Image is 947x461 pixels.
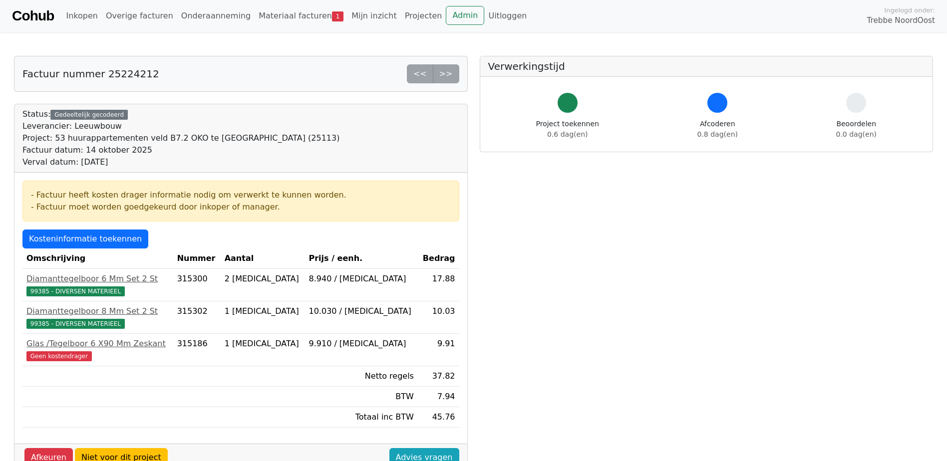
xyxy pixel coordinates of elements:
td: 7.94 [418,387,459,407]
a: Projecten [401,6,446,26]
a: Inkopen [62,6,101,26]
h5: Verwerkingstijd [488,60,925,72]
div: - Factuur moet worden goedgekeurd door inkoper of manager. [31,201,451,213]
div: Factuur datum: 14 oktober 2025 [22,144,339,156]
a: Mijn inzicht [347,6,401,26]
span: 99385 - DIVERSEN MATERIEEL [26,319,125,329]
span: Ingelogd onder: [884,5,935,15]
div: 8.940 / [MEDICAL_DATA] [309,273,414,285]
div: Diamanttegelboor 8 Mm Set 2 St [26,305,169,317]
td: 45.76 [418,407,459,428]
h5: Factuur nummer 25224212 [22,68,159,80]
div: Project toekennen [536,119,599,140]
a: Diamanttegelboor 8 Mm Set 2 St99385 - DIVERSEN MATERIEEL [26,305,169,329]
a: Materiaal facturen1 [255,6,347,26]
div: 9.910 / [MEDICAL_DATA] [309,338,414,350]
td: 315186 [173,334,221,366]
th: Bedrag [418,248,459,269]
div: 1 [MEDICAL_DATA] [225,305,301,317]
td: 10.03 [418,301,459,334]
div: Diamanttegelboor 6 Mm Set 2 St [26,273,169,285]
div: - Factuur heeft kosten drager informatie nodig om verwerkt te kunnen worden. [31,189,451,201]
a: Admin [446,6,484,25]
div: Leverancier: Leeuwbouw [22,120,339,132]
div: Verval datum: [DATE] [22,156,339,168]
a: Glas /Tegelboor 6 X90 Mm ZeskantGeen kostendrager [26,338,169,362]
a: Onderaanneming [177,6,255,26]
th: Nummer [173,248,221,269]
th: Omschrijving [22,248,173,269]
span: 99385 - DIVERSEN MATERIEEL [26,286,125,296]
span: Trebbe NoordOost [867,15,935,26]
td: 37.82 [418,366,459,387]
div: Project: 53 huurappartementen veld B7.2 OKO te [GEOGRAPHIC_DATA] (25113) [22,132,339,144]
div: Gedeeltelijk gecodeerd [50,110,128,120]
th: Aantal [221,248,305,269]
div: 1 [MEDICAL_DATA] [225,338,301,350]
td: 315300 [173,269,221,301]
td: 315302 [173,301,221,334]
span: 0.6 dag(en) [547,130,588,138]
a: Kosteninformatie toekennen [22,230,148,248]
a: Uitloggen [484,6,531,26]
div: Afcoderen [697,119,738,140]
span: 0.8 dag(en) [697,130,738,138]
td: Netto regels [305,366,418,387]
div: Beoordelen [836,119,877,140]
span: 0.0 dag(en) [836,130,877,138]
a: Cohub [12,4,54,28]
div: 10.030 / [MEDICAL_DATA] [309,305,414,317]
th: Prijs / eenh. [305,248,418,269]
td: Totaal inc BTW [305,407,418,428]
div: 2 [MEDICAL_DATA] [225,273,301,285]
td: BTW [305,387,418,407]
span: Geen kostendrager [26,351,92,361]
a: Overige facturen [102,6,177,26]
a: Diamanttegelboor 6 Mm Set 2 St99385 - DIVERSEN MATERIEEL [26,273,169,297]
td: 17.88 [418,269,459,301]
div: Glas /Tegelboor 6 X90 Mm Zeskant [26,338,169,350]
td: 9.91 [418,334,459,366]
div: Status: [22,108,339,168]
span: 1 [332,11,343,21]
